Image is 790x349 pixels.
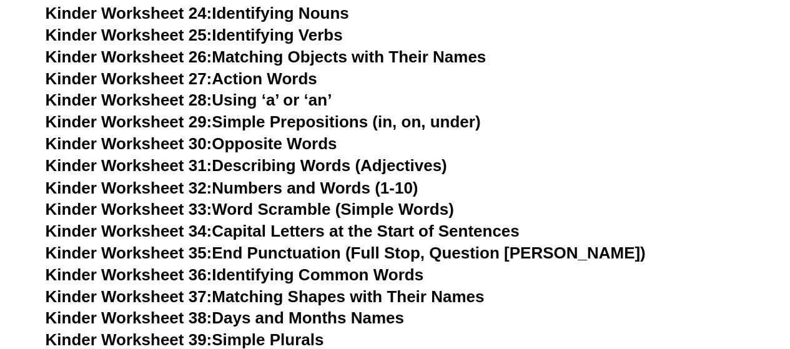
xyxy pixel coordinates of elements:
[582,208,790,349] iframe: Chat Widget
[46,91,212,109] span: Kinder Worksheet 28:
[46,91,332,109] a: Kinder Worksheet 28:Using ‘a’ or ‘an’
[46,4,212,22] span: Kinder Worksheet 24:
[46,69,212,88] span: Kinder Worksheet 27:
[46,47,212,66] span: Kinder Worksheet 26:
[46,308,404,327] a: Kinder Worksheet 38:Days and Months Names
[46,287,212,305] span: Kinder Worksheet 37:
[46,156,447,175] a: Kinder Worksheet 31:Describing Words (Adjectives)
[46,221,520,240] a: Kinder Worksheet 34:Capital Letters at the Start of Sentences
[46,112,212,131] span: Kinder Worksheet 29:
[46,199,454,218] a: Kinder Worksheet 33:Word Scramble (Simple Words)
[46,112,481,131] a: Kinder Worksheet 29:Simple Prepositions (in, on, under)
[46,47,486,66] a: Kinder Worksheet 26:Matching Objects with Their Names
[46,134,337,153] a: Kinder Worksheet 30:Opposite Words
[46,287,485,305] a: Kinder Worksheet 37:Matching Shapes with Their Names
[46,199,212,218] span: Kinder Worksheet 33:
[46,26,212,44] span: Kinder Worksheet 25:
[46,330,324,348] a: Kinder Worksheet 39:Simple Plurals
[46,26,343,44] a: Kinder Worksheet 25:Identifying Verbs
[46,243,646,262] a: Kinder Worksheet 35:End Punctuation (Full Stop, Question [PERSON_NAME])
[46,69,317,88] a: Kinder Worksheet 27:Action Words
[46,134,212,153] span: Kinder Worksheet 30:
[46,265,212,283] span: Kinder Worksheet 36:
[46,4,349,22] a: Kinder Worksheet 24:Identifying Nouns
[46,243,212,262] span: Kinder Worksheet 35:
[46,156,212,175] span: Kinder Worksheet 31:
[46,178,212,197] span: Kinder Worksheet 32:
[46,221,212,240] span: Kinder Worksheet 34:
[46,178,418,197] a: Kinder Worksheet 32:Numbers and Words (1-10)
[46,265,423,283] a: Kinder Worksheet 36:Identifying Common Words
[46,308,212,327] span: Kinder Worksheet 38:
[46,330,212,348] span: Kinder Worksheet 39:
